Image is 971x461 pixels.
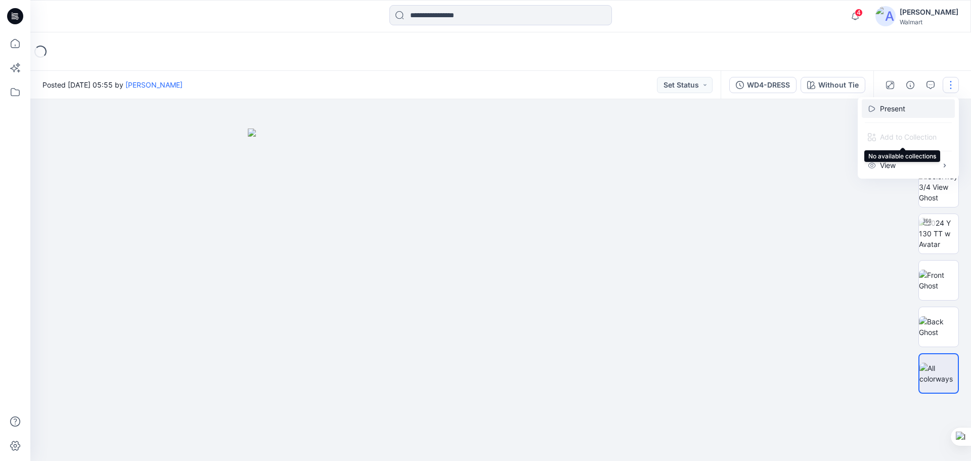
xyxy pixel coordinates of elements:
[855,9,863,17] span: 4
[818,79,859,91] div: Without Tie
[801,77,865,93] button: Without Tie
[747,79,790,91] div: WD4-DRESS
[919,171,958,203] img: Colorway 3/4 View Ghost
[125,80,183,89] a: [PERSON_NAME]
[900,6,958,18] div: [PERSON_NAME]
[919,218,958,249] img: 2024 Y 130 TT w Avatar
[729,77,797,93] button: WD4-DRESS
[875,6,896,26] img: avatar
[919,363,958,384] img: All colorways
[880,160,896,171] p: View
[900,18,958,26] div: Walmart
[42,79,183,90] span: Posted [DATE] 05:55 by
[902,77,918,93] button: Details
[919,270,958,291] img: Front Ghost
[919,316,958,338] img: Back Ghost
[880,103,905,114] a: Present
